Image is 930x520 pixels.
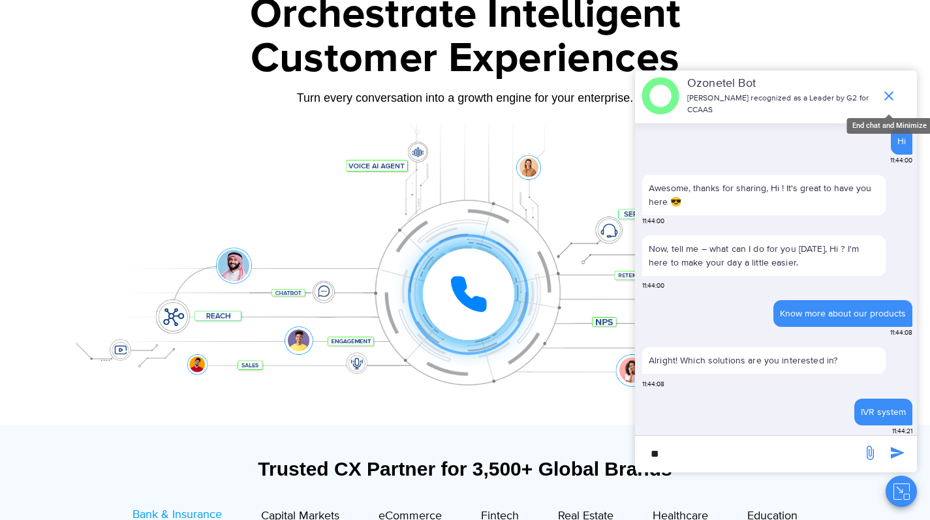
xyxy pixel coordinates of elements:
p: Ozonetel Bot [687,75,875,93]
span: 11:44:00 [890,156,912,166]
div: Customer Experiences [57,27,873,90]
div: Know more about our products [780,307,906,320]
div: Trusted CX Partner for 3,500+ Global Brands [64,457,867,480]
img: header [642,77,679,115]
span: 11:44:08 [642,380,664,390]
button: Close chat [886,476,917,507]
span: send message [884,440,910,466]
div: new-msg-input [642,442,856,466]
span: send message [857,440,883,466]
span: 11:44:00 [642,281,664,291]
p: Awesome, thanks for sharing, Hi ! It's great to have you here 😎 [649,181,879,209]
span: 11:44:00 [642,217,664,226]
p: Now, tell me – what can I do for you [DATE], Hi ? I'm here to make your day a little easier. [642,236,886,276]
div: IVR system [861,405,906,419]
p: Alright! Which solutions are you interested in? [642,347,886,374]
span: end chat or minimize [876,83,902,109]
div: Hi [897,134,906,148]
span: 11:44:08 [890,328,912,338]
span: 11:44:21 [892,427,912,436]
p: [PERSON_NAME] recognized as a Leader by G2 for CCAAS [687,93,875,116]
div: Turn every conversation into a growth engine for your enterprise. [57,91,873,105]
